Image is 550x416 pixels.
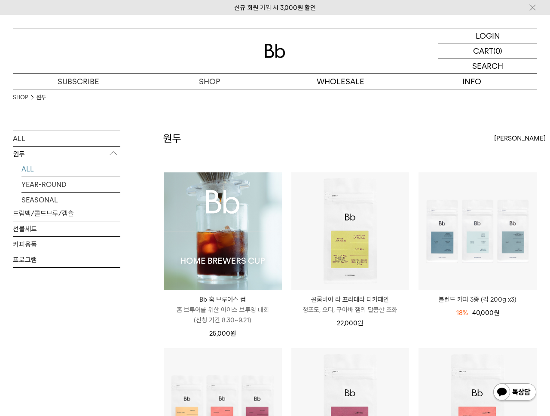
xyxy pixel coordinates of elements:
a: SHOP [144,74,275,89]
a: 신규 회원 가입 시 3,000원 할인 [234,4,316,12]
p: (0) [493,43,502,58]
span: 40,000 [472,309,499,317]
a: 콜롬비아 라 프라데라 디카페인 청포도, 오디, 구아바 잼의 달콤한 조화 [291,294,409,315]
a: SHOP [13,93,28,102]
a: 블렌드 커피 3종 (각 200g x3) [419,294,537,305]
p: CART [473,43,493,58]
p: 청포도, 오디, 구아바 잼의 달콤한 조화 [291,305,409,315]
span: 원 [494,309,499,317]
span: 원 [230,330,236,337]
img: 콜롬비아 라 프라데라 디카페인 [291,172,409,291]
p: 원두 [13,147,120,162]
p: Bb 홈 브루어스 컵 [164,294,282,305]
img: 블렌드 커피 3종 (각 200g x3) [419,172,537,291]
span: 22,000 [337,319,363,327]
a: 선물세트 [13,221,120,236]
img: 카카오톡 채널 1:1 채팅 버튼 [492,382,537,403]
p: INFO [406,74,537,89]
div: 18% [456,308,468,318]
a: ALL [13,131,120,146]
a: 드립백/콜드브루/캡슐 [13,206,120,221]
a: LOGIN [438,28,537,43]
a: CART (0) [438,43,537,58]
a: 원두 [37,93,46,102]
p: 홈 브루어를 위한 아이스 브루잉 대회 (신청 기간 8.30~9.21) [164,305,282,325]
a: 커피용품 [13,237,120,252]
a: 프로그램 [13,252,120,267]
img: 로고 [265,44,285,58]
span: 원 [357,319,363,327]
a: SEASONAL [21,193,120,208]
a: YEAR-ROUND [21,177,120,192]
a: ALL [21,162,120,177]
p: WHOLESALE [275,74,406,89]
a: Bb 홈 브루어스 컵 홈 브루어를 위한 아이스 브루잉 대회(신청 기간 8.30~9.21) [164,294,282,325]
img: Bb 홈 브루어스 컵 [164,172,282,291]
span: [PERSON_NAME] [494,133,546,144]
p: LOGIN [476,28,500,43]
span: 25,000 [209,330,236,337]
p: SEARCH [472,58,503,73]
p: 콜롬비아 라 프라데라 디카페인 [291,294,409,305]
h2: 원두 [163,131,181,146]
a: SUBSCRIBE [13,74,144,89]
